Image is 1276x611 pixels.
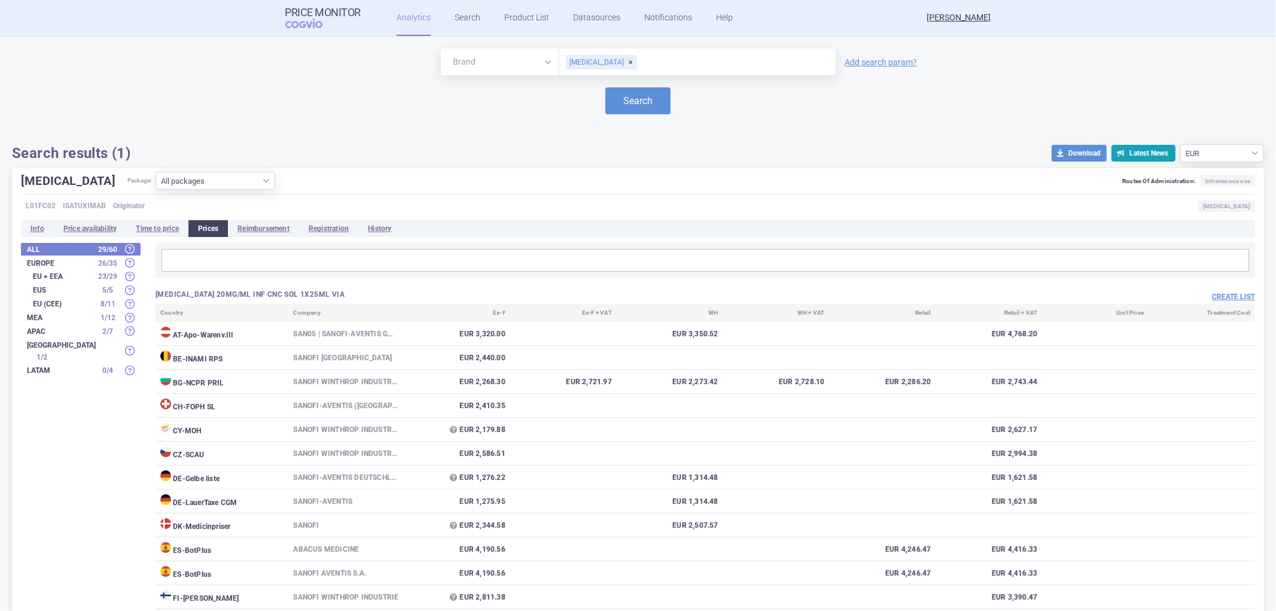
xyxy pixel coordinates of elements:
td: EUR 2,811.38 [404,585,510,609]
td: EUR 2,994.38 [936,442,1042,466]
strong: [GEOGRAPHIC_DATA] [27,342,96,349]
div: 1 / 2 [27,351,57,363]
td: CH - FOPH SL [156,394,288,418]
td: EUR 3,320.00 [404,322,510,346]
th: WH + VAT [723,304,830,322]
td: SANOFI WINTHROP INDUSTRIE [288,585,404,609]
strong: EU (CEE) [33,300,93,308]
h1: Search results (1) [12,144,130,162]
div: EU5 5/5 [21,284,141,296]
td: EUR 3,350.52 [617,322,723,346]
button: Search [605,87,671,114]
td: Sanofi-Aventis [288,490,404,513]
td: DE - LauerTaxe CGM [156,490,288,513]
td: EUR 1,314.48 [617,490,723,513]
th: WH [617,304,723,322]
td: DE - Gelbe liste [156,466,288,490]
img: Austria [160,327,171,338]
th: Retail [829,304,936,322]
div: Europe 26/35 [21,257,141,269]
img: Denmark [160,518,171,529]
strong: Europe [27,260,93,267]
td: EUR 1,621.58 [936,490,1042,513]
td: SANOFI [GEOGRAPHIC_DATA] [288,346,404,370]
td: EUR 4,190.56 [404,561,510,585]
td: EUR 4,416.33 [936,561,1042,585]
td: DK - Medicinpriser [156,513,288,537]
img: Cyprus [160,422,171,433]
td: CY - MOH [156,418,288,442]
button: Create list [1212,292,1255,302]
td: EUR 2,743.44 [936,370,1042,394]
strong: All [27,246,93,253]
div: 8 / 11 [93,298,123,310]
span: Intravenous use [1201,175,1255,187]
th: Ex-F + VAT [510,304,617,322]
td: EUR 2,627.17 [936,418,1042,442]
td: EUR 2,728.10 [723,370,830,394]
td: ES - BotPlus [156,561,288,585]
td: EUR 1,276.22 [404,466,510,490]
img: Czech Republic [160,446,171,457]
button: Download [1052,145,1107,162]
img: Bulgaria [160,375,171,385]
td: BG - NCPR PRIL [156,370,288,394]
li: Time to price [126,220,188,237]
td: Sanofi Winthrop Industrie, [GEOGRAPHIC_DATA] [288,442,404,466]
td: EUR 1,275.95 [404,490,510,513]
li: Registration [299,220,358,237]
td: BE - INAMI RPS [156,346,288,370]
td: ES - BotPlus [156,537,288,561]
div: 29 / 60 [93,244,123,256]
td: SANOFI AVENTIS S.A. [288,561,404,585]
div: [MEDICAL_DATA] [566,55,637,69]
td: EUR 2,410.35 [404,394,510,418]
li: Info [21,220,54,237]
td: EUR 4,768.20 [936,322,1042,346]
td: AT - Apo-Warenv.III [156,322,288,346]
strong: Price Monitor [285,7,361,19]
strong: EU5 [33,287,93,294]
div: EU + EEA 23/29 [21,270,141,283]
div: EU (CEE) 8/11 [21,297,141,310]
h3: [MEDICAL_DATA] 20MG/ML INF CNC SOL 1X25ML VIA [156,290,705,300]
span: COGVIO [285,19,339,28]
th: Company [288,304,404,322]
img: Germany [160,470,171,481]
strong: EU + EEA [33,273,93,280]
td: EUR 2,273.42 [617,370,723,394]
span: Package: [127,172,153,190]
td: EUR 4,416.33 [936,537,1042,561]
th: Treatment Cost [1149,304,1255,322]
td: Sanofi [288,513,404,537]
img: Belgium [160,351,171,361]
span: ISATUXIMAB [63,200,106,212]
img: Finland [160,590,171,601]
td: EUR 3,390.47 [936,585,1042,609]
div: All29/60 [21,243,141,256]
td: EUR 2,586.51 [404,442,510,466]
td: EUR 1,621.58 [936,466,1042,490]
td: EUR 2,721.97 [510,370,617,394]
div: 0 / 4 [93,364,123,376]
img: Switzerland [160,399,171,409]
div: 23 / 29 [93,270,123,282]
td: EUR 2,507.57 [617,513,723,537]
td: FI - [PERSON_NAME] [156,585,288,609]
div: 5 / 5 [93,284,123,296]
div: APAC 2/7 [21,325,141,338]
td: SANOFI WINTHROP INDUSTRIE. [288,418,404,442]
a: Price MonitorCOGVIO [285,7,361,29]
div: [GEOGRAPHIC_DATA] 1/2 [21,339,141,363]
td: EUR 1,314.48 [617,466,723,490]
div: 26 / 35 [93,257,123,269]
td: EUR 4,190.56 [404,537,510,561]
div: MEA 1/12 [21,311,141,324]
button: Latest News [1111,145,1175,162]
td: Sanofi-Aventis ([GEOGRAPHIC_DATA]) SA [288,394,404,418]
strong: LATAM [27,367,93,374]
div: 2 / 7 [93,326,123,338]
strong: MEA [27,314,93,321]
div: Routes Of Administration: [1122,175,1255,190]
th: Unit Price [1042,304,1149,322]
